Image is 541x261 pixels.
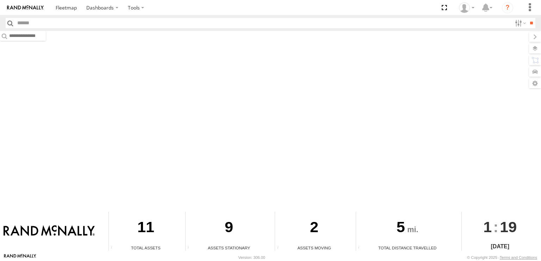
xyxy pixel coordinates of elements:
div: [DATE] [462,242,539,251]
div: Assets Moving [275,245,353,251]
div: Total Distance Travelled [356,245,459,251]
div: © Copyright 2025 - [467,255,537,260]
img: rand-logo.svg [7,5,44,10]
div: 9 [186,212,272,245]
div: Assets Stationary [186,245,272,251]
div: 5 [356,212,459,245]
div: 11 [109,212,183,245]
div: Total number of assets current stationary. [186,246,196,251]
label: Search Filter Options [512,18,527,28]
div: Version: 306.00 [238,255,265,260]
i: ? [502,2,513,13]
span: 19 [500,212,517,242]
label: Map Settings [529,78,541,88]
div: : [462,212,539,242]
span: 1 [483,212,492,242]
a: Visit our Website [4,254,36,261]
div: 2 [275,212,353,245]
div: Total number of assets current in transit. [275,246,286,251]
div: Total Assets [109,245,183,251]
div: Valeo Dash [456,2,477,13]
img: Rand McNally [4,225,95,237]
div: Total distance travelled by all assets within specified date range and applied filters [356,246,367,251]
a: Terms and Conditions [500,255,537,260]
div: Total number of Enabled Assets [109,246,119,251]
